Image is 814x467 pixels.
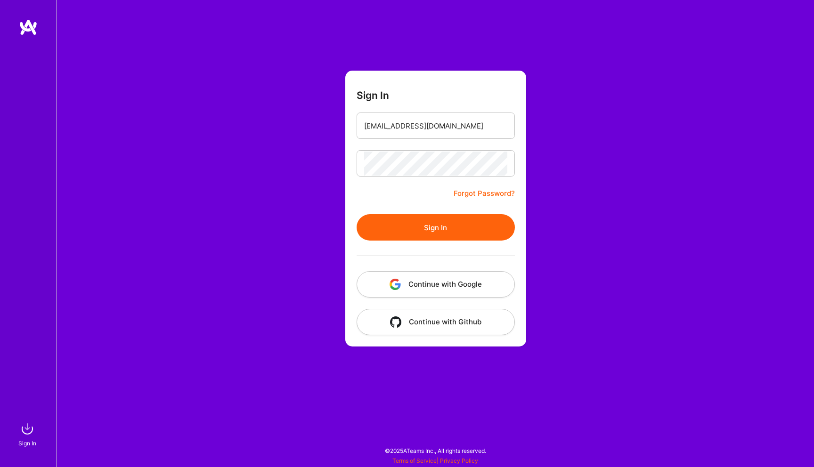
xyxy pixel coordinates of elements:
[357,271,515,298] button: Continue with Google
[390,279,401,290] img: icon
[392,457,478,464] span: |
[357,89,389,101] h3: Sign In
[390,316,401,328] img: icon
[19,19,38,36] img: logo
[18,419,37,438] img: sign in
[357,309,515,335] button: Continue with Github
[20,419,37,448] a: sign inSign In
[392,457,437,464] a: Terms of Service
[357,214,515,241] button: Sign In
[364,114,507,138] input: Email...
[57,439,814,462] div: © 2025 ATeams Inc., All rights reserved.
[440,457,478,464] a: Privacy Policy
[18,438,36,448] div: Sign In
[454,188,515,199] a: Forgot Password?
